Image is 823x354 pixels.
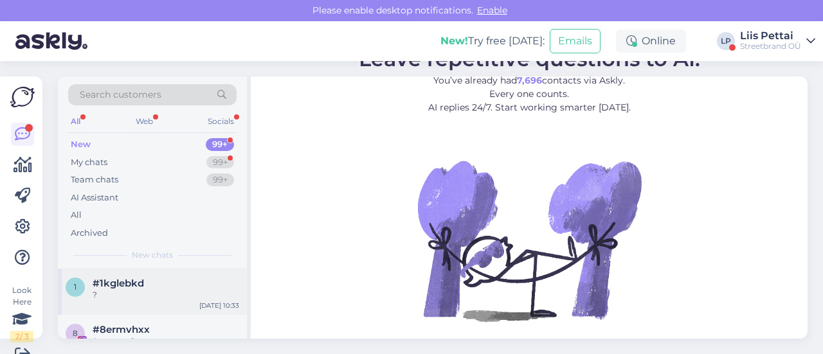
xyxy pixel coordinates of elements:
[133,113,156,130] div: Web
[206,156,234,169] div: 99+
[132,249,173,261] span: New chats
[71,156,107,169] div: My chats
[717,32,735,50] div: LP
[740,31,815,51] a: Liis PettaiStreetbrand OÜ
[80,88,161,102] span: Search customers
[73,328,78,338] span: 8
[93,289,239,301] div: ?
[71,209,82,222] div: All
[359,74,700,114] p: You’ve already had contacts via Askly. Every one counts. AI replies 24/7. Start working smarter [...
[93,335,239,347] div: Any news?
[440,33,545,49] div: Try free [DATE]:
[740,31,801,41] div: Liis Pettai
[740,41,801,51] div: Streetbrand OÜ
[206,173,234,186] div: 99+
[616,30,686,53] div: Online
[10,331,33,342] div: 2 / 3
[68,113,83,130] div: All
[473,4,511,16] span: Enable
[440,35,468,47] b: New!
[71,173,118,186] div: Team chats
[10,87,35,107] img: Askly Logo
[205,113,237,130] div: Socials
[550,29,601,53] button: Emails
[206,138,234,151] div: 99+
[93,278,144,289] span: #1kglebkd
[517,75,542,86] b: 7,696
[71,191,118,204] div: AI Assistant
[93,324,150,335] span: #8ermvhxx
[199,301,239,310] div: [DATE] 10:33
[10,285,33,342] div: Look Here
[71,138,91,151] div: New
[71,227,108,240] div: Archived
[74,282,77,292] span: 1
